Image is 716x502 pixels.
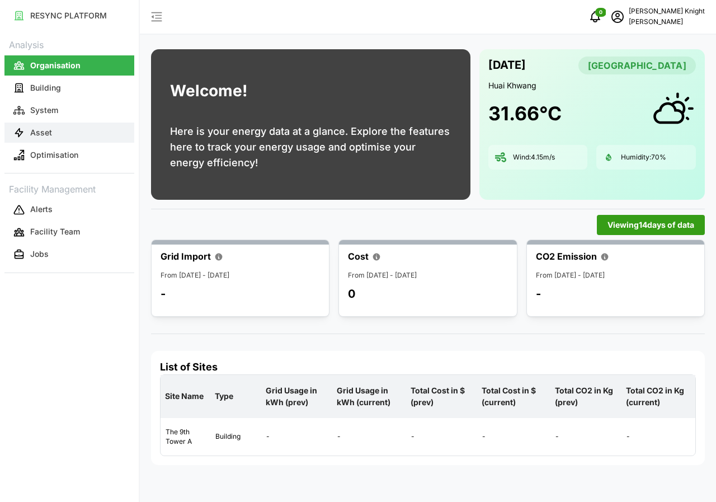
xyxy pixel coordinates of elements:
p: Total Cost in $ (current) [479,376,549,417]
p: From [DATE] - [DATE] [348,270,507,281]
button: System [4,100,134,120]
button: notifications [584,6,606,28]
div: - [333,423,406,451]
button: RESYNC PLATFORM [4,6,134,26]
p: - [536,286,541,302]
a: RESYNC PLATFORM [4,4,134,27]
p: Total CO2 in Kg (prev) [553,376,619,417]
a: Jobs [4,243,134,266]
p: Asset [30,127,52,138]
button: Building [4,78,134,98]
a: Alerts [4,199,134,221]
div: - [478,423,550,451]
p: Jobs [30,248,49,260]
div: The 9th Tower A [161,419,210,456]
div: - [407,423,477,451]
p: Facility Management [4,180,134,196]
div: - [551,423,621,451]
a: Organisation [4,54,134,77]
p: Here is your energy data at a glance. Explore the features here to track your energy usage and op... [170,124,451,171]
h4: List of Sites [160,360,696,374]
a: Optimisation [4,144,134,166]
button: Facility Team [4,222,134,242]
p: Humidity: 70 % [621,153,666,162]
p: Total CO2 in Kg (current) [624,376,693,417]
p: Organisation [30,60,81,71]
div: Building [211,423,261,451]
p: Type [213,382,259,411]
button: Viewing14days of data [597,215,705,235]
button: Alerts [4,200,134,220]
p: 0 [348,286,355,302]
button: Jobs [4,245,134,265]
p: [DATE] [488,56,526,74]
p: Cost [348,250,369,264]
span: 0 [599,8,602,16]
p: Grid Import [161,250,211,264]
p: RESYNC PLATFORM [30,10,107,21]
p: Analysis [4,36,134,52]
p: From [DATE] - [DATE] [536,270,695,281]
p: [PERSON_NAME] Knight [629,6,705,17]
p: Huai Khwang [488,80,696,91]
button: Optimisation [4,145,134,165]
h1: 31.66 °C [488,101,562,126]
p: - [161,286,166,302]
p: Building [30,82,61,93]
p: Grid Usage in kWh (prev) [263,376,330,417]
button: Organisation [4,55,134,76]
a: Building [4,77,134,99]
p: CO2 Emission [536,250,597,264]
span: Viewing 14 days of data [607,215,694,234]
h1: Welcome! [170,79,247,103]
div: - [622,423,695,451]
button: schedule [606,6,629,28]
p: Alerts [30,204,53,215]
p: [PERSON_NAME] [629,17,705,27]
p: Grid Usage in kWh (current) [335,376,404,417]
div: - [262,423,332,451]
p: Facility Team [30,226,80,237]
p: System [30,105,58,116]
a: System [4,99,134,121]
p: Optimisation [30,149,78,161]
p: From [DATE] - [DATE] [161,270,320,281]
button: Asset [4,123,134,143]
a: Facility Team [4,221,134,243]
a: Asset [4,121,134,144]
p: Site Name [163,382,208,411]
p: Total Cost in $ (prev) [408,376,475,417]
p: Wind: 4.15 m/s [513,153,555,162]
span: [GEOGRAPHIC_DATA] [588,57,686,74]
